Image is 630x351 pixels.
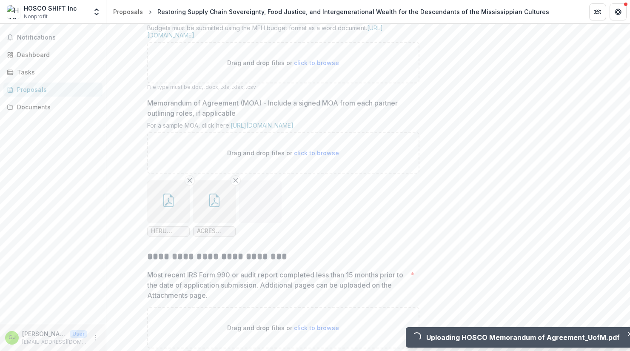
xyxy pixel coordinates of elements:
button: Remove File [185,175,195,185]
div: Download and complete the MFH budget guidelines and template. Budgets must be submitted using the... [147,17,419,42]
p: File type must be .doc, .docx, .xls, .xlsx, .csv [147,83,419,91]
div: Documents [17,103,96,111]
p: [EMAIL_ADDRESS][DOMAIN_NAME] [22,338,87,346]
a: Dashboard [3,48,103,62]
button: Get Help [610,3,627,20]
button: Notifications [3,31,103,44]
span: click to browse [294,149,339,157]
nav: breadcrumb [110,6,553,18]
p: User [70,330,87,338]
span: Notifications [17,34,99,41]
a: Proposals [3,83,103,97]
div: Gibron Jones [9,335,16,340]
div: For a sample MOA, click here: [147,122,419,132]
div: HOSCO SHIFT Inc [24,4,77,13]
span: Nonprofit [24,13,48,20]
div: Notifications-bottom-right [392,324,630,351]
p: Drag and drop files or [227,148,339,157]
div: Proposals [17,85,96,94]
div: Remove FileACRES Memorandum of Agreement.pdf [193,180,236,237]
p: Most recent IRS Form 990 or audit report completed less than 15 months prior to the date of appli... [147,270,407,300]
div: Remove FileHERU MOA.pdf [147,180,190,237]
a: [URL][DOMAIN_NAME] [147,24,383,39]
span: click to browse [294,59,339,66]
a: [URL][DOMAIN_NAME] [231,122,294,129]
div: Uploading HOSCO Memorandum of Agreement_UofM.pdf [426,332,620,342]
span: click to browse [294,324,339,331]
div: Tasks [17,68,96,77]
a: Proposals [110,6,146,18]
button: Remove File [231,175,241,185]
a: Tasks [3,65,103,79]
p: Drag and drop files or [227,323,339,332]
div: Restoring Supply Chain Sovereignty, Food Justice, and Intergenerational Wealth for the Descendant... [157,7,549,16]
a: Documents [3,100,103,114]
p: Drag and drop files or [227,58,339,67]
button: Partners [589,3,606,20]
p: Memorandum of Agreement (MOA) - Include a signed MOA from each partner outlining roles, if applic... [147,98,414,118]
img: HOSCO SHIFT Inc [7,5,20,19]
button: Open entity switcher [91,3,103,20]
button: More [91,333,101,343]
div: Dashboard [17,50,96,59]
p: [PERSON_NAME] [22,329,66,338]
div: Proposals [113,7,143,16]
span: HERU MOA.pdf [151,228,186,235]
span: ACRES Memorandum of Agreement.pdf [197,228,232,235]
